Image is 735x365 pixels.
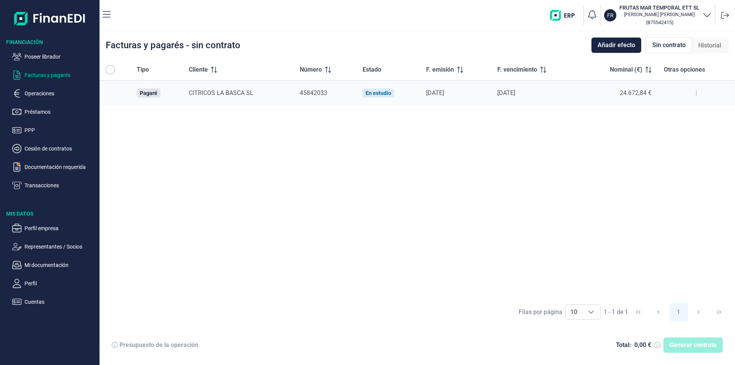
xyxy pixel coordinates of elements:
[119,341,198,349] div: Presupuesto de la operación
[24,52,96,61] p: Poseer librador
[366,90,391,96] div: En estudio
[634,341,651,349] div: 0,00 €
[646,37,692,53] div: Sin contrato
[12,107,96,116] button: Préstamos
[24,279,96,288] p: Perfil
[519,308,562,317] div: Filas por página
[664,65,705,74] span: Otras opciones
[12,52,96,61] button: Poseer librador
[616,341,631,349] div: Total:
[24,89,96,98] p: Operaciones
[24,224,96,233] p: Perfil empresa
[106,65,115,74] div: All items unselected
[12,144,96,153] button: Cesión de contratos
[497,65,537,74] span: F. vencimiento
[620,89,652,97] span: 24.672,84 €
[12,279,96,288] button: Perfil
[670,303,688,321] button: Page 1
[24,144,96,153] p: Cesión de contratos
[698,41,721,50] span: Historial
[12,126,96,135] button: PPP
[649,303,668,321] button: Previous Page
[14,6,86,31] img: Logo de aplicación
[12,89,96,98] button: Operaciones
[550,10,580,21] img: erp
[582,305,600,319] div: Choose
[652,41,686,50] span: Sin contrato
[189,89,253,97] span: CITRICOS LA BASCA SL
[604,4,712,27] button: FRFRUTAS MAR TEMPORAL ETT SL[PERSON_NAME] [PERSON_NAME](B75542415)
[106,41,240,50] div: Facturas y pagarés - sin contrato
[426,89,485,97] div: [DATE]
[24,107,96,116] p: Préstamos
[24,162,96,172] p: Documentación requerida
[24,297,96,306] p: Cuentas
[619,4,699,11] h3: FRUTAS MAR TEMPORAL ETT SL
[619,11,699,18] p: [PERSON_NAME] [PERSON_NAME]
[12,181,96,190] button: Transacciones
[689,303,708,321] button: Next Page
[189,65,208,74] span: Cliente
[12,224,96,233] button: Perfil empresa
[598,41,635,50] span: Añadir efecto
[604,309,628,315] span: 1 - 1 de 1
[24,242,96,251] p: Representantes / Socios
[12,162,96,172] button: Documentación requerida
[566,305,582,319] span: 10
[24,181,96,190] p: Transacciones
[629,303,647,321] button: First Page
[610,65,642,74] span: Nominal (€)
[12,260,96,270] button: Mi documentación
[12,242,96,251] button: Representantes / Socios
[300,65,322,74] span: Número
[300,89,327,97] span: 45842033
[140,90,157,96] div: Pagaré
[137,65,149,74] span: Tipo
[497,89,573,97] div: [DATE]
[24,126,96,135] p: PPP
[24,70,96,80] p: Facturas y pagarés
[24,260,96,270] p: Mi documentación
[710,303,728,321] button: Last Page
[692,38,727,53] div: Historial
[12,297,96,306] button: Cuentas
[363,65,381,74] span: Estado
[646,20,673,25] small: Copiar cif
[12,70,96,80] button: Facturas y pagarés
[591,38,641,53] button: Añadir efecto
[607,11,614,19] p: FR
[426,65,454,74] span: F. emisión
